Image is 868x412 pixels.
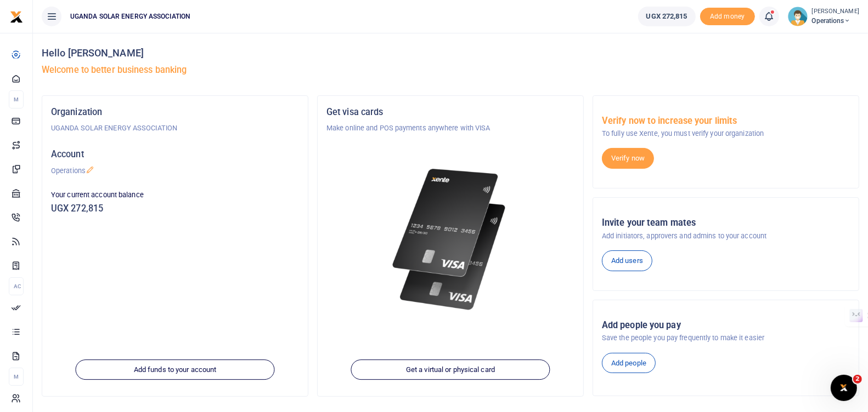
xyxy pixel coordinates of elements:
[326,123,574,134] p: Make online and POS payments anywhere with VISA
[700,8,755,26] li: Toup your wallet
[51,190,299,201] p: Your current account balance
[51,123,299,134] p: UGANDA SOLAR ENERGY ASSOCIATION
[326,107,574,118] h5: Get visa cards
[602,218,850,228] h5: Invite your team mates
[9,277,24,295] li: Ac
[602,353,656,374] a: Add people
[10,12,23,20] a: logo-small logo-large logo-large
[42,47,859,59] h4: Hello [PERSON_NAME]
[788,7,808,26] img: profile-user
[646,11,687,22] span: UGX 272,815
[831,375,857,401] iframe: Intercom live chat
[700,8,755,26] span: Add money
[66,12,195,21] span: UGANDA SOLAR ENERGY ASSOCIATION
[638,7,696,26] a: UGX 272,815
[9,368,24,386] li: M
[602,148,654,169] a: Verify now
[602,231,850,242] p: Add initiators, approvers and admins to your account
[10,10,23,24] img: logo-small
[602,116,850,127] h5: Verify now to increase your limits
[51,107,299,118] h5: Organization
[812,16,859,26] span: Operations
[602,128,850,139] p: To fully use Xente, you must verify your organization
[853,375,862,384] span: 2
[788,7,859,26] a: profile-user [PERSON_NAME] Operations
[602,250,652,271] a: Add users
[42,65,859,76] h5: Welcome to better business banking
[634,7,700,26] li: Wallet ballance
[351,359,550,380] a: Get a virtual or physical card
[602,333,850,344] p: Save the people you pay frequently to make it easier
[602,320,850,331] h5: Add people you pay
[812,7,859,16] small: [PERSON_NAME]
[76,359,275,380] a: Add funds to your account
[700,12,755,20] a: Add money
[388,160,512,319] img: xente-_physical_cards.png
[51,149,299,160] h5: Account
[9,90,24,108] li: M
[51,165,299,176] p: Operations
[51,203,299,214] h5: UGX 272,815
